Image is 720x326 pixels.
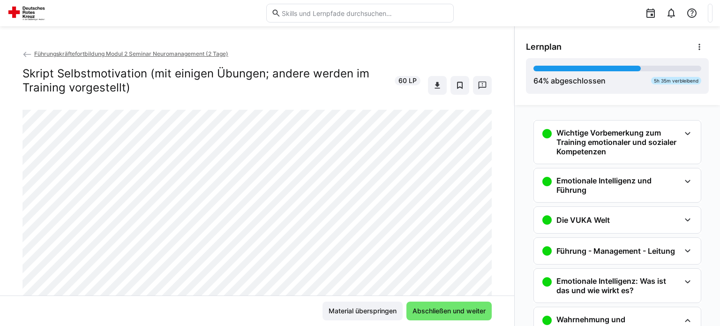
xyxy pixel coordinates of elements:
h3: Führung - Management - Leitung [556,246,675,256]
div: 5h 35m verbleibend [651,77,701,84]
span: Führungskräftefortbildung Modul 2 Seminar Neuromanagement (2 Tage) [34,50,228,57]
h3: Emotionale Intelligenz: Was ist das und wie wirkt es? [556,276,680,295]
button: Material überspringen [322,302,403,320]
input: Skills und Lernpfade durchsuchen… [281,9,449,17]
h3: Emotionale Intelligenz und Führung [556,176,680,195]
span: Abschließen und weiter [411,306,487,316]
a: Führungskräftefortbildung Modul 2 Seminar Neuromanagement (2 Tage) [22,50,228,57]
span: 64 [533,76,543,85]
h3: Wichtige Vorbemerkung zum Training emotionaler und sozialer Kompetenzen [556,128,680,156]
span: Lernplan [526,42,562,52]
span: Material überspringen [327,306,398,316]
div: % abgeschlossen [533,75,606,86]
button: Abschließen und weiter [406,302,492,320]
span: 60 LP [398,76,417,85]
h3: Die VUKA Welt [556,215,610,225]
h2: Skript Selbstmotivation (mit einigen Übungen; andere werden im Training vorgestellt) [22,67,389,95]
